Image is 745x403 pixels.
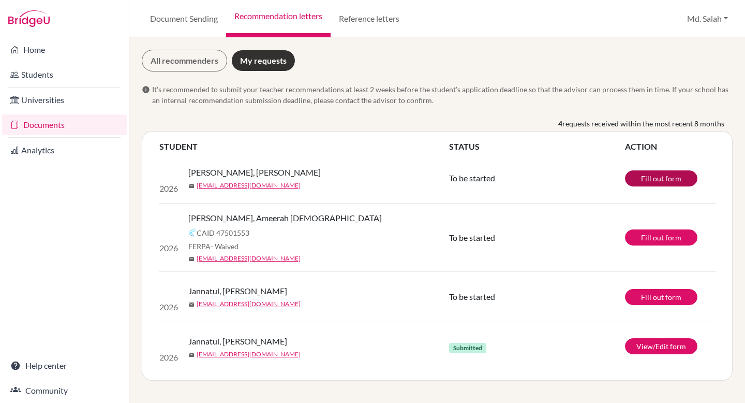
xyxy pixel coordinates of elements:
a: [EMAIL_ADDRESS][DOMAIN_NAME] [197,350,301,359]
img: Zayma, Ameerah Islam [159,221,180,242]
span: requests received within the most recent 8 months [562,118,724,129]
a: Fill out form [625,170,697,186]
a: My requests [231,50,295,71]
span: FERPA [188,241,239,252]
a: [EMAIL_ADDRESS][DOMAIN_NAME] [197,299,301,309]
a: View/Edit form [625,338,697,354]
b: 4 [558,118,562,129]
span: mail [188,183,195,189]
span: info [142,85,150,94]
span: To be started [449,173,495,183]
a: [EMAIL_ADDRESS][DOMAIN_NAME] [197,181,301,190]
span: [PERSON_NAME], [PERSON_NAME] [188,166,321,179]
span: It’s recommended to submit your teacher recommendations at least 2 weeks before the student’s app... [152,84,733,106]
span: Jannatul, [PERSON_NAME] [188,335,287,348]
span: CAID 47501553 [197,227,249,238]
th: STUDENT [159,140,449,153]
span: mail [188,256,195,262]
th: ACTION [624,140,716,153]
a: Community [2,380,127,401]
span: Submitted [449,343,486,353]
img: Jannatul, Bushra [159,330,180,351]
span: mail [188,352,195,358]
span: mail [188,301,195,308]
img: Bridge-U [8,10,50,27]
span: Jannatul, [PERSON_NAME] [188,285,287,297]
a: Fill out form [625,229,697,246]
p: 2026 [159,242,180,254]
a: All recommenders [142,50,227,71]
a: [EMAIL_ADDRESS][DOMAIN_NAME] [197,254,301,263]
img: Khan, Rayed Abdullah [159,162,180,182]
span: - Waived [211,242,239,251]
a: Home [2,39,127,60]
img: Common App logo [188,228,197,237]
a: Documents [2,114,127,135]
button: Md. Salah [682,9,733,28]
p: 2026 [159,351,180,364]
span: To be started [449,233,495,242]
p: 2026 [159,182,180,195]
span: [PERSON_NAME], Ameerah [DEMOGRAPHIC_DATA] [188,212,382,224]
th: STATUS [449,140,624,153]
a: Students [2,64,127,85]
span: To be started [449,292,495,301]
a: Universities [2,90,127,110]
a: Analytics [2,140,127,161]
p: 2026 [159,301,180,313]
a: Fill out form [625,289,697,305]
img: Jannatul, Bushra [159,280,180,301]
a: Help center [2,355,127,376]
